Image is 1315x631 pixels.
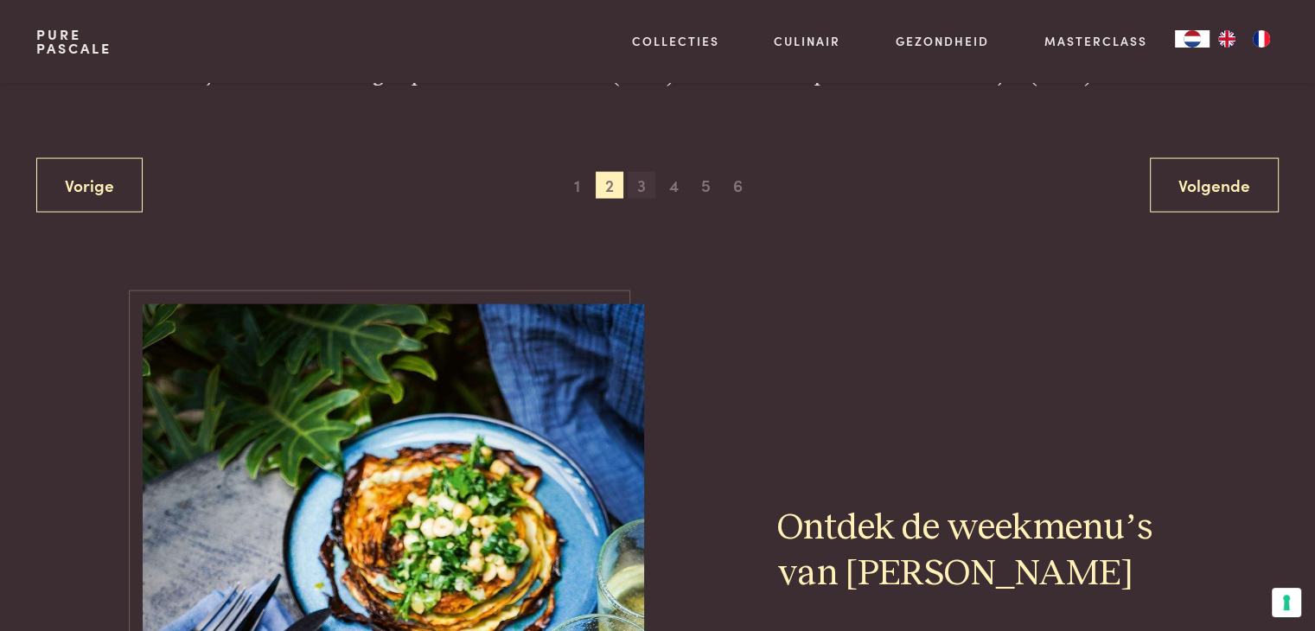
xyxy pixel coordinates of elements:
span: 1 [564,172,591,200]
a: Gezondheid [896,32,989,50]
a: Volgende [1150,158,1279,213]
a: Culinair [774,32,840,50]
button: Uw voorkeuren voor toestemming voor trackingtechnologieën [1272,588,1301,617]
span: 2 [596,172,623,200]
span: 3 [628,172,655,200]
a: NL [1175,30,1210,48]
a: Masterclass [1044,32,1147,50]
span: 6 [725,172,752,200]
a: EN [1210,30,1244,48]
ul: Language list [1210,30,1279,48]
a: Vorige [36,158,143,213]
h2: Ontdek de weekmenu’s van [PERSON_NAME] [777,506,1173,597]
span: 5 [692,172,719,200]
a: FR [1244,30,1279,48]
a: Collecties [632,32,719,50]
a: PurePascale [36,28,112,55]
aside: Language selected: Nederlands [1175,30,1279,48]
span: 4 [660,172,687,200]
div: Language [1175,30,1210,48]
